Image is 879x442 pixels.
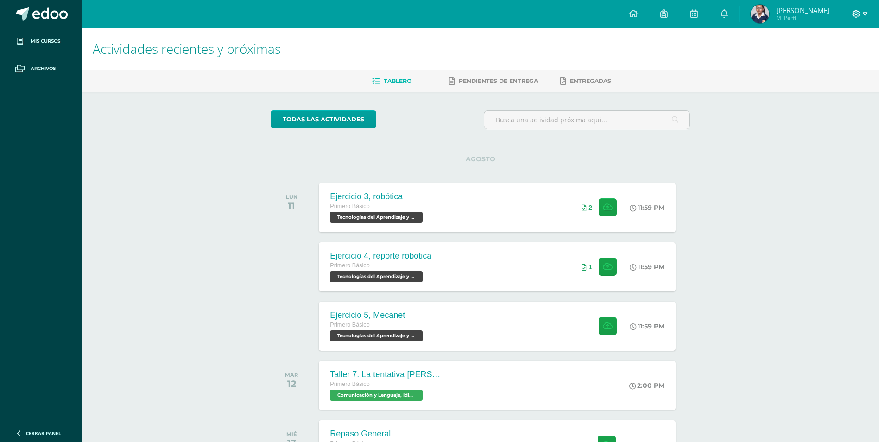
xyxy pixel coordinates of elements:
[459,77,538,84] span: Pendientes de entrega
[330,271,423,282] span: Tecnologías del Aprendizaje y la Comunicación 'B'
[560,74,611,88] a: Entregadas
[330,390,423,401] span: Comunicación y Lenguaje, Idioma Español 'B'
[285,372,298,378] div: MAR
[330,192,425,202] div: Ejercicio 3, robótica
[484,111,689,129] input: Busca una actividad próxima aquí...
[93,40,281,57] span: Actividades recientes y próximas
[776,14,829,22] span: Mi Perfil
[330,322,369,328] span: Primero Básico
[330,370,441,379] div: Taller 7: La tentativa [PERSON_NAME]
[330,203,369,209] span: Primero Básico
[285,378,298,389] div: 12
[582,263,592,271] div: Archivos entregados
[570,77,611,84] span: Entregadas
[26,430,61,436] span: Cerrar panel
[630,322,664,330] div: 11:59 PM
[271,110,376,128] a: todas las Actividades
[330,262,369,269] span: Primero Básico
[31,65,56,72] span: Archivos
[286,194,297,200] div: LUN
[776,6,829,15] span: [PERSON_NAME]
[7,28,74,55] a: Mis cursos
[330,251,431,261] div: Ejercicio 4, reporte robótica
[451,155,510,163] span: AGOSTO
[330,310,425,320] div: Ejercicio 5, Mecanet
[330,381,369,387] span: Primero Básico
[630,263,664,271] div: 11:59 PM
[330,212,423,223] span: Tecnologías del Aprendizaje y la Comunicación 'B'
[286,431,297,437] div: MIÉ
[31,38,60,45] span: Mis cursos
[588,204,592,211] span: 2
[630,203,664,212] div: 11:59 PM
[330,330,423,341] span: Tecnologías del Aprendizaje y la Comunicación 'B'
[629,381,664,390] div: 2:00 PM
[449,74,538,88] a: Pendientes de entrega
[588,263,592,271] span: 1
[372,74,411,88] a: Tablero
[330,429,391,439] div: Repaso General
[751,5,769,23] img: c45156e0c4315c6567920413048186af.png
[582,204,592,211] div: Archivos entregados
[286,200,297,211] div: 11
[384,77,411,84] span: Tablero
[7,55,74,82] a: Archivos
